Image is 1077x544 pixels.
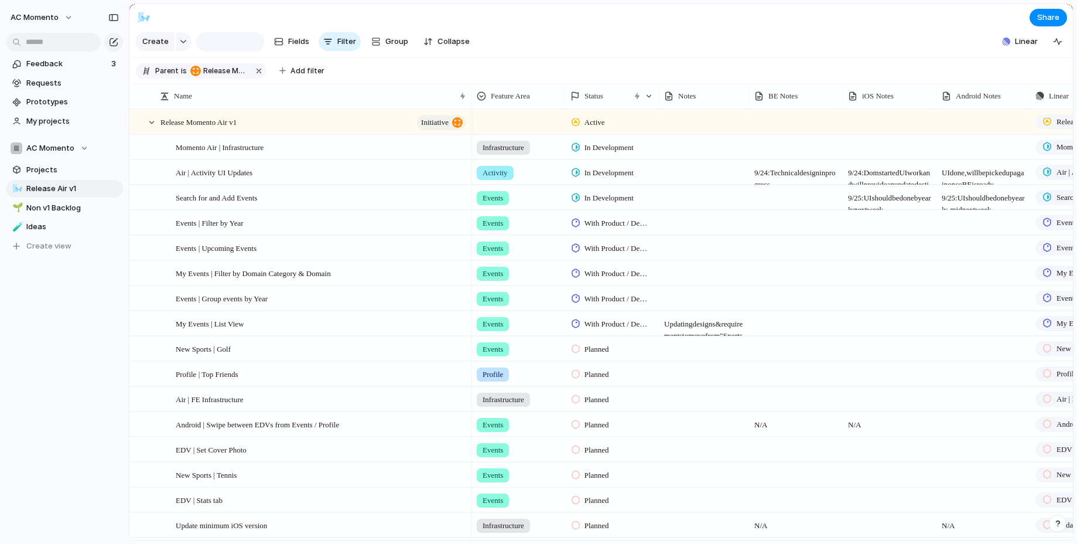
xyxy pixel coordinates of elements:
span: Events [483,419,503,431]
span: BE Notes [768,90,798,102]
button: 🌬️ [135,8,153,27]
span: In Development [584,167,634,179]
span: Events [483,293,503,305]
span: Status [584,90,603,102]
button: is [179,64,189,77]
span: Update minimum iOS version [176,518,267,532]
button: Add filter [272,63,331,79]
span: Notes [678,90,696,102]
span: Release Air v1 [26,183,119,195]
span: New Sports | Tennis [176,468,237,481]
span: Events [483,495,503,506]
button: Linear [997,33,1042,50]
span: 9/24: Technical design in progress [750,161,842,191]
a: 🌱Non v1 Backlog [6,199,123,217]
span: iOS Notes [862,90,894,102]
span: Planned [584,344,609,355]
div: 🧪 [12,220,20,234]
span: Android Notes [956,90,1001,102]
span: 9/25: UI should be done by early-mid next week [937,186,1030,216]
span: Events | Filter by Year [176,216,244,229]
span: Parent [155,66,179,76]
button: AC Momento [5,8,79,27]
a: Projects [6,161,123,179]
span: Events [483,268,503,280]
span: Planned [584,444,609,456]
button: Release Momento Air v1 [188,64,251,77]
a: Prototypes [6,93,123,111]
span: Add filter [290,66,324,76]
span: With Product / Design [584,217,649,229]
span: AC Momento [26,142,74,154]
span: Air | Activity UI Updates [176,165,252,179]
span: Projects [26,164,119,176]
a: Feedback3 [6,55,123,73]
span: UI done, will be picked up again once BE is ready [937,161,1030,191]
span: Linear [1049,90,1069,102]
span: New Sports | Golf [176,342,231,355]
span: Create view [26,240,71,252]
span: Infrastructure [483,142,524,154]
span: initiative [421,114,449,131]
span: Events [483,243,503,254]
span: Air | FE Infrastructure [176,392,244,406]
span: N/A [937,514,1030,532]
span: My projects [26,115,119,127]
span: In Development [584,192,634,204]
span: Name [174,90,192,102]
span: In Development [584,142,634,154]
span: Activity [483,167,508,179]
button: Fields [269,32,314,51]
div: 🌱 [12,201,20,215]
span: 9/24: Dom started UI work and will provide an updated estimate [843,161,936,202]
span: Android | Swipe between EDVs from Events / Profile [176,417,339,431]
span: Active [584,117,605,128]
button: 🌱 [11,202,22,214]
button: Collapse [419,32,474,51]
span: Feedback [26,58,108,70]
span: EDV | Set Cover Photo [176,443,247,456]
span: Events [483,344,503,355]
span: Infrastructure [483,520,524,532]
span: Release Momento Air v1 [190,66,249,76]
span: Feature Area [491,90,530,102]
span: With Product / Design [584,318,649,330]
button: Share [1030,9,1067,26]
span: AC Momento [11,12,59,23]
span: Events | Upcoming Events [176,241,257,254]
button: 🧪 [11,221,22,233]
span: Group [385,36,408,47]
span: My Events | List View [176,317,244,330]
span: Create [142,36,169,47]
span: Fields [288,36,309,47]
span: 9/25: UI should be done by early next week. [PERSON_NAME] is also creating the contract [843,186,936,239]
span: Planned [584,394,609,406]
span: Events [483,444,503,456]
button: Filter [319,32,361,51]
span: Profile | Top Friends [176,367,238,380]
a: 🌬️Release Air v1 [6,180,123,198]
span: EDV | Stats tab [176,493,223,506]
span: Planned [584,495,609,506]
button: Create [135,32,175,51]
a: My projects [6,113,123,130]
span: Events [483,217,503,229]
span: N/A [750,413,842,431]
a: 🧪Ideas [6,218,123,236]
span: N/A [843,413,936,431]
span: My Events | Filter by Domain Category & Domain [176,266,331,280]
span: Search for and Add Events [176,191,257,204]
span: Planned [584,369,609,380]
span: Release Momento Air v1 [160,115,237,128]
span: is [181,66,187,76]
span: Non v1 Backlog [26,202,119,214]
span: Planned [584,520,609,532]
span: With Product / Design [584,243,649,254]
button: initiative [417,115,466,130]
span: Profile [483,369,503,380]
span: Filter [337,36,356,47]
span: Infrastructure [483,394,524,406]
